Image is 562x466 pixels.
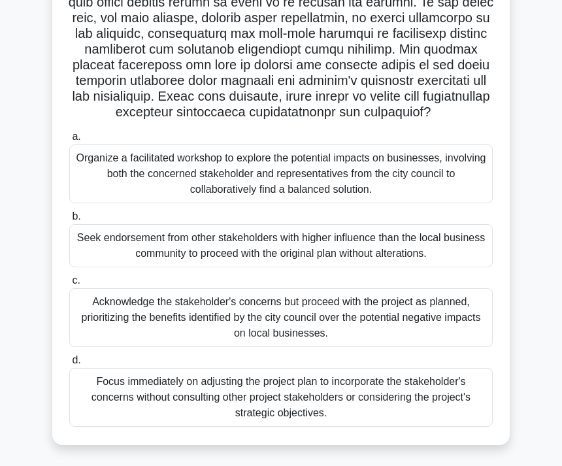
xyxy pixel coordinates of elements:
[69,288,493,347] div: Acknowledge the stakeholder's concerns but proceed with the project as planned, prioritizing the ...
[72,354,80,365] span: d.
[72,131,80,142] span: a.
[72,275,80,286] span: c.
[69,224,493,267] div: Seek endorsement from other stakeholders with higher influence than the local business community ...
[72,210,80,222] span: b.
[69,144,493,203] div: Organize a facilitated workshop to explore the potential impacts on businesses, involving both th...
[69,368,493,427] div: Focus immediately on adjusting the project plan to incorporate the stakeholder's concerns without...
